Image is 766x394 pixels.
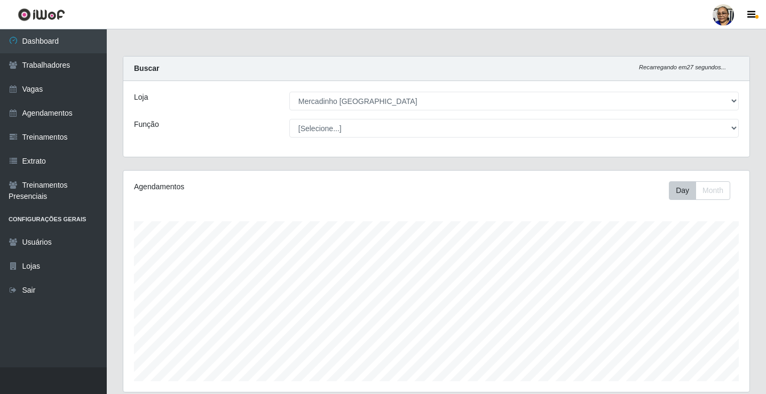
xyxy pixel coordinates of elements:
button: Day [669,181,696,200]
div: First group [669,181,730,200]
strong: Buscar [134,64,159,73]
div: Agendamentos [134,181,377,192]
label: Função [134,119,159,130]
img: CoreUI Logo [18,8,65,21]
div: Toolbar with button groups [669,181,739,200]
label: Loja [134,92,148,103]
button: Month [696,181,730,200]
i: Recarregando em 27 segundos... [639,64,726,70]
